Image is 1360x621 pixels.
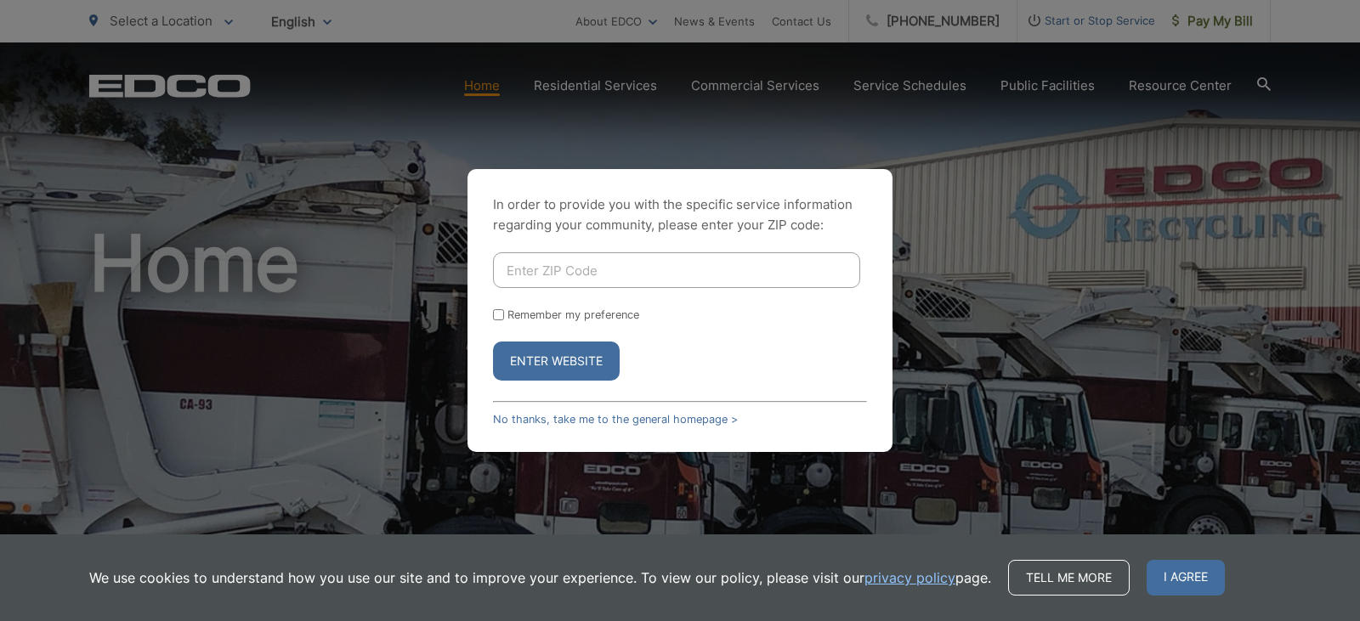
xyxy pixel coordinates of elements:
span: I agree [1147,560,1225,596]
p: We use cookies to understand how you use our site and to improve your experience. To view our pol... [89,567,991,588]
label: Remember my preference [507,308,639,321]
a: No thanks, take me to the general homepage > [493,413,738,426]
p: In order to provide you with the specific service information regarding your community, please en... [493,195,867,235]
input: Enter ZIP Code [493,252,860,288]
a: privacy policy [864,567,955,588]
button: Enter Website [493,342,620,381]
a: Tell me more [1008,560,1130,596]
